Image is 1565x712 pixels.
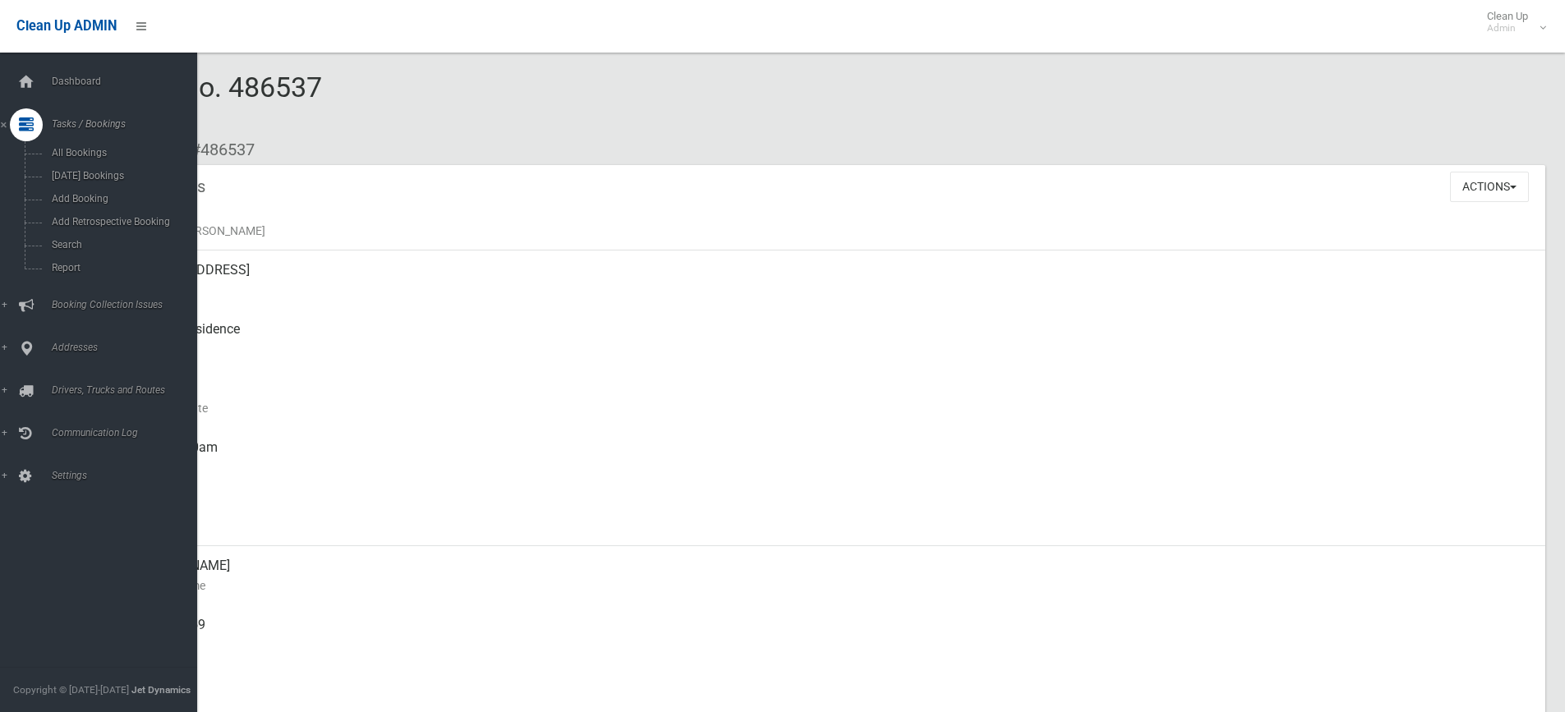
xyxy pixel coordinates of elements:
span: Clean Up [1479,10,1544,34]
span: Settings [47,470,209,481]
span: Tasks / Bookings [47,118,209,130]
small: Mobile [131,635,1532,655]
div: [DATE] [131,487,1532,546]
small: Collection Date [131,398,1532,418]
small: Collected At [131,457,1532,477]
span: Add Retrospective Booking [47,216,196,227]
span: Booking Collection Issues [47,299,209,310]
div: [STREET_ADDRESS] [131,250,1532,310]
span: Search [47,239,196,250]
strong: Jet Dynamics [131,684,191,696]
div: [DATE] 9:20am [131,428,1532,487]
span: [DATE] Bookings [47,170,196,181]
li: #486537 [179,135,255,165]
span: Communication Log [47,427,209,439]
small: Name of [PERSON_NAME] [131,221,1532,241]
span: Drivers, Trucks and Routes [47,384,209,396]
div: [PERSON_NAME] [131,546,1532,605]
span: Add Booking [47,193,196,204]
span: Clean Up ADMIN [16,18,117,34]
small: Pickup Point [131,339,1532,359]
span: Booking No. 486537 [72,71,322,135]
span: Dashboard [47,76,209,87]
small: Contact Name [131,576,1532,595]
span: All Bookings [47,147,196,158]
div: Front of Residence [131,310,1532,369]
span: Addresses [47,342,209,353]
span: Report [47,262,196,273]
small: Address [131,280,1532,300]
button: Actions [1450,172,1529,202]
div: [DATE] [131,369,1532,428]
span: Copyright © [DATE]-[DATE] [13,684,129,696]
small: Admin [1487,22,1528,34]
small: Zone [131,517,1532,536]
div: 0404107959 [131,605,1532,664]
